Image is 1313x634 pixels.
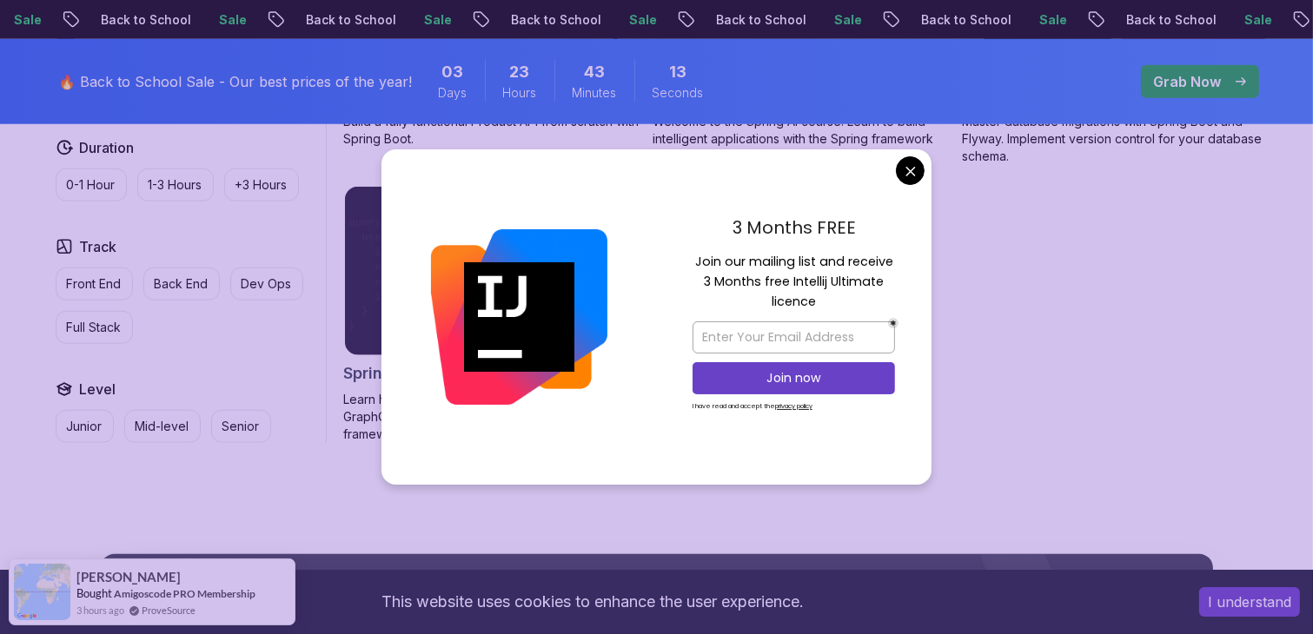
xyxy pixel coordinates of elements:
[56,311,133,344] button: Full Stack
[235,176,288,194] p: +3 Hours
[653,84,704,102] span: Seconds
[669,60,686,84] span: 13 Seconds
[59,71,413,92] p: 🔥 Back to School Sale - Our best prices of the year!
[224,168,299,201] button: +3 Hours
[344,113,647,148] p: Build a fully functional Product API from scratch with Spring Boot.
[344,391,647,443] p: Learn how to build efficient, flexible APIs using GraphQL and integrate them with modern front-en...
[510,60,530,84] span: 23 Hours
[615,11,671,29] p: Sale
[87,11,205,29] p: Back to School
[222,418,260,435] p: Senior
[124,410,201,443] button: Mid-level
[820,11,876,29] p: Sale
[344,361,492,386] h2: Spring for GraphQL
[1230,11,1286,29] p: Sale
[503,84,537,102] span: Hours
[143,267,220,300] button: Back End
[1154,71,1222,92] p: Grab Now
[344,186,647,443] a: Spring for GraphQL card1.17hSpring for GraphQLProLearn how to build efficient, flexible APIs usin...
[149,176,202,194] p: 1-3 Hours
[573,84,617,102] span: Minutes
[211,410,271,443] button: Senior
[230,267,303,300] button: Dev Ops
[497,11,615,29] p: Back to School
[67,275,122,293] p: Front End
[155,275,209,293] p: Back End
[702,11,820,29] p: Back to School
[67,176,116,194] p: 0-1 Hour
[14,564,70,620] img: provesource social proof notification image
[242,275,292,293] p: Dev Ops
[292,11,410,29] p: Back to School
[442,60,464,84] span: 3 Days
[1199,587,1300,617] button: Accept cookies
[56,410,114,443] button: Junior
[136,418,189,435] p: Mid-level
[13,583,1173,621] div: This website uses cookies to enhance the user experience.
[114,587,255,600] a: Amigoscode PRO Membership
[963,113,1265,165] p: Master database migrations with Spring Boot and Flyway. Implement version control for your databa...
[76,570,181,584] span: [PERSON_NAME]
[205,11,261,29] p: Sale
[1112,11,1230,29] p: Back to School
[345,187,646,355] img: Spring for GraphQL card
[439,84,468,102] span: Days
[76,603,124,617] span: 3 hours ago
[76,586,112,600] span: Bought
[56,168,127,201] button: 0-1 Hour
[584,60,605,84] span: 43 Minutes
[67,319,122,336] p: Full Stack
[80,236,117,257] h2: Track
[142,603,196,617] a: ProveSource
[410,11,466,29] p: Sale
[80,137,135,158] h2: Duration
[80,379,116,400] h2: Level
[137,168,214,201] button: 1-3 Hours
[907,11,1025,29] p: Back to School
[56,267,133,300] button: Front End
[1025,11,1081,29] p: Sale
[653,113,956,165] p: Welcome to the Spring AI course! Learn to build intelligent applications with the Spring framewor...
[67,418,103,435] p: Junior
